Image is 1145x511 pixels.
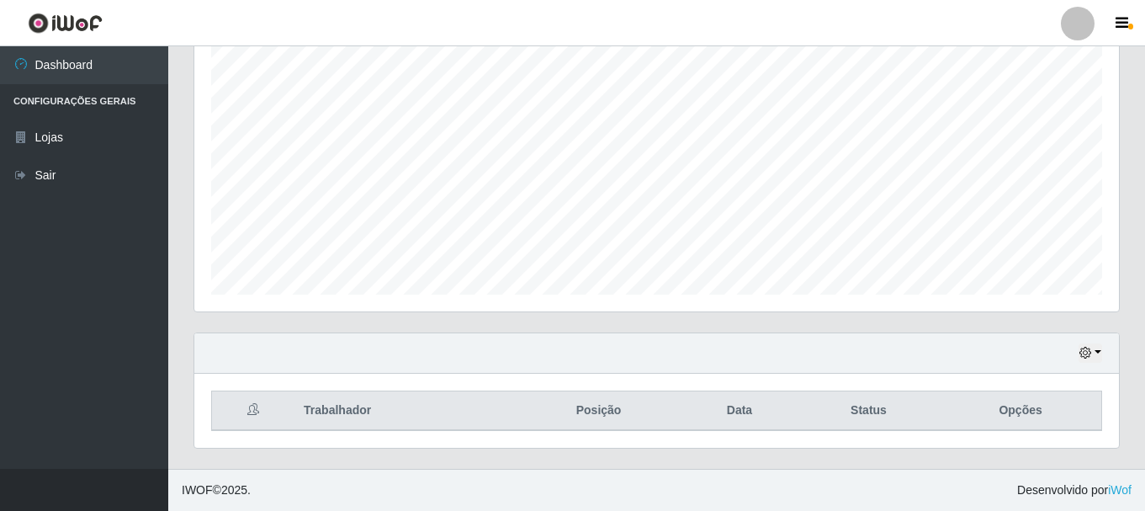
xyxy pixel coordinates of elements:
th: Posição [516,391,681,431]
th: Data [681,391,798,431]
span: Desenvolvido por [1017,482,1132,499]
span: IWOF [182,483,213,497]
span: © 2025 . [182,482,251,499]
th: Status [798,391,940,431]
a: iWof [1108,483,1132,497]
th: Trabalhador [294,391,516,431]
th: Opções [940,391,1101,431]
img: CoreUI Logo [28,13,103,34]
